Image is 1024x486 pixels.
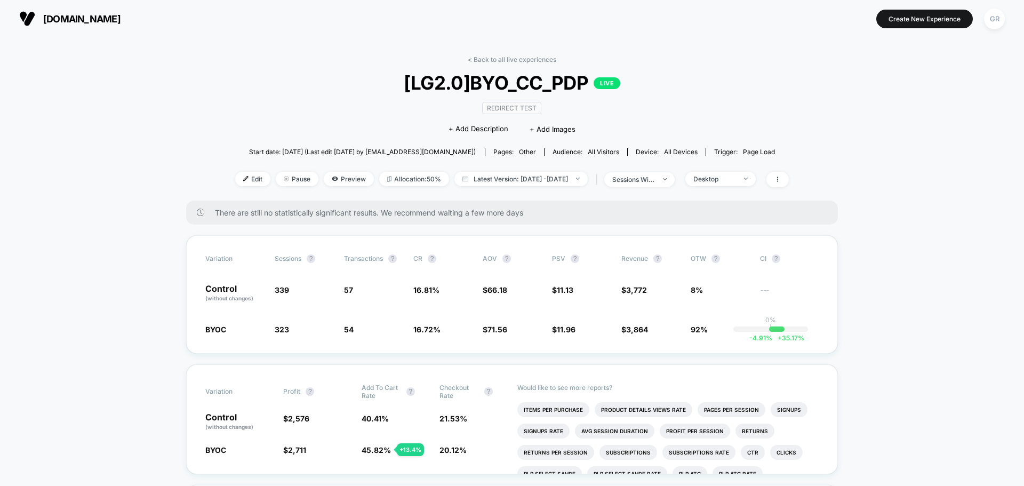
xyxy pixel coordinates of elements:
[627,148,706,156] span: Device:
[205,384,264,400] span: Variation
[344,254,383,262] span: Transactions
[770,445,803,460] li: Clicks
[413,285,439,294] span: 16.81 %
[19,11,35,27] img: Visually logo
[454,172,588,186] span: Latest Version: [DATE] - [DATE]
[660,424,730,439] li: Profit Per Session
[552,325,575,334] span: $
[593,172,604,187] span: |
[626,285,647,294] span: 3,772
[981,8,1008,30] button: GR
[215,208,817,217] span: There are still no statistically significant results. We recommend waiting a few more days
[519,148,536,156] span: other
[517,466,582,481] li: Plp Select Sahde
[283,387,300,395] span: Profit
[626,325,648,334] span: 3,864
[205,254,264,263] span: Variation
[379,172,449,186] span: Allocation: 50%
[344,285,353,294] span: 57
[388,254,397,263] button: ?
[205,424,253,430] span: (without changes)
[553,148,619,156] div: Audience:
[576,178,580,180] img: end
[693,175,736,183] div: Desktop
[439,384,479,400] span: Checkout Rate
[765,316,776,324] p: 0%
[760,254,819,263] span: CI
[413,325,441,334] span: 16.72 %
[283,414,309,423] span: $
[487,285,507,294] span: 66.18
[205,295,253,301] span: (without changes)
[711,254,720,263] button: ?
[713,466,763,481] li: Plp Atc Rate
[483,254,497,262] span: AOV
[663,178,667,180] img: end
[284,176,289,181] img: end
[772,254,780,263] button: ?
[714,148,775,156] div: Trigger:
[397,443,424,456] div: + 13.4 %
[735,424,774,439] li: Returns
[517,402,589,417] li: Items Per Purchase
[16,10,124,27] button: [DOMAIN_NAME]
[362,445,391,455] span: 45.82 %
[344,325,354,334] span: 54
[362,384,401,400] span: Add To Cart Rate
[741,445,765,460] li: Ctr
[653,254,662,263] button: ?
[483,285,507,294] span: $
[673,466,707,481] li: Plp Atc
[698,402,765,417] li: Pages Per Session
[205,325,226,334] span: BYOC
[484,387,493,396] button: ?
[530,125,575,133] span: + Add Images
[249,148,476,156] span: Start date: [DATE] (Last edit [DATE] by [EMAIL_ADDRESS][DOMAIN_NAME])
[324,172,374,186] span: Preview
[552,254,565,262] span: PSV
[984,9,1005,29] div: GR
[760,287,819,302] span: ---
[362,414,389,423] span: 40.41 %
[276,172,318,186] span: Pause
[275,325,289,334] span: 323
[557,325,575,334] span: 11.96
[439,414,467,423] span: 21.53 %
[770,324,772,332] p: |
[205,445,226,455] span: BYOC
[468,55,556,63] a: < Back to all live experiences
[594,77,620,89] p: LIVE
[413,254,422,262] span: CR
[743,148,775,156] span: Page Load
[205,284,264,302] p: Control
[876,10,973,28] button: Create New Experience
[205,413,273,431] p: Control
[517,445,594,460] li: Returns Per Session
[428,254,436,263] button: ?
[449,124,508,134] span: + Add Description
[599,445,657,460] li: Subscriptions
[662,445,735,460] li: Subscriptions Rate
[307,254,315,263] button: ?
[275,285,289,294] span: 339
[517,424,570,439] li: Signups Rate
[778,334,782,342] span: +
[588,148,619,156] span: All Visitors
[571,254,579,263] button: ?
[235,172,270,186] span: Edit
[749,334,772,342] span: -4.91 %
[263,71,761,94] span: [LG2.0]BYO_CC_PDP
[43,13,121,25] span: [DOMAIN_NAME]
[439,445,467,455] span: 20.12 %
[306,387,314,396] button: ?
[552,285,573,294] span: $
[283,445,306,455] span: $
[483,325,507,334] span: $
[487,325,507,334] span: 71.56
[691,325,708,334] span: 92%
[772,334,804,342] span: 35.17 %
[557,285,573,294] span: 11.13
[288,445,306,455] span: 2,711
[462,176,468,181] img: calendar
[243,176,249,181] img: edit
